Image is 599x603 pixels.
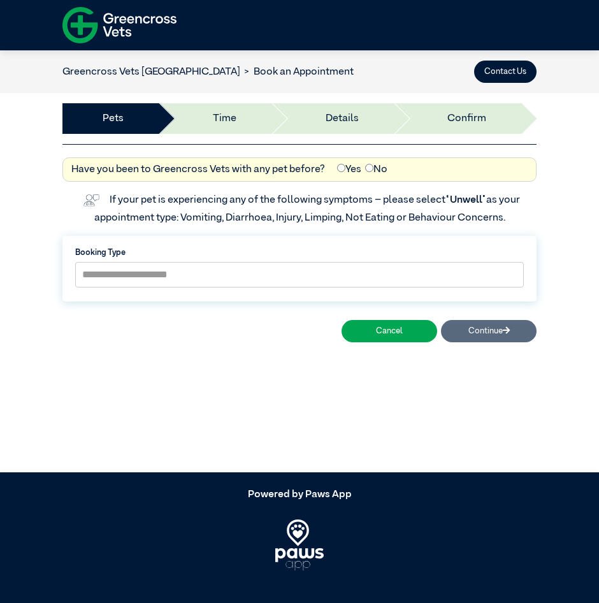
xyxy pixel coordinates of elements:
[337,164,345,172] input: Yes
[62,67,240,77] a: Greencross Vets [GEOGRAPHIC_DATA]
[62,64,354,80] nav: breadcrumb
[445,195,486,205] span: “Unwell”
[94,195,522,223] label: If your pet is experiencing any of the following symptoms – please select as your appointment typ...
[474,61,537,83] button: Contact Us
[275,519,324,570] img: PawsApp
[365,162,387,177] label: No
[337,162,361,177] label: Yes
[62,3,177,47] img: f-logo
[71,162,325,177] label: Have you been to Greencross Vets with any pet before?
[79,190,103,210] img: vet
[75,247,524,259] label: Booking Type
[103,111,124,126] a: Pets
[365,164,373,172] input: No
[342,320,437,342] button: Cancel
[62,489,537,501] h5: Powered by Paws App
[240,64,354,80] li: Book an Appointment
